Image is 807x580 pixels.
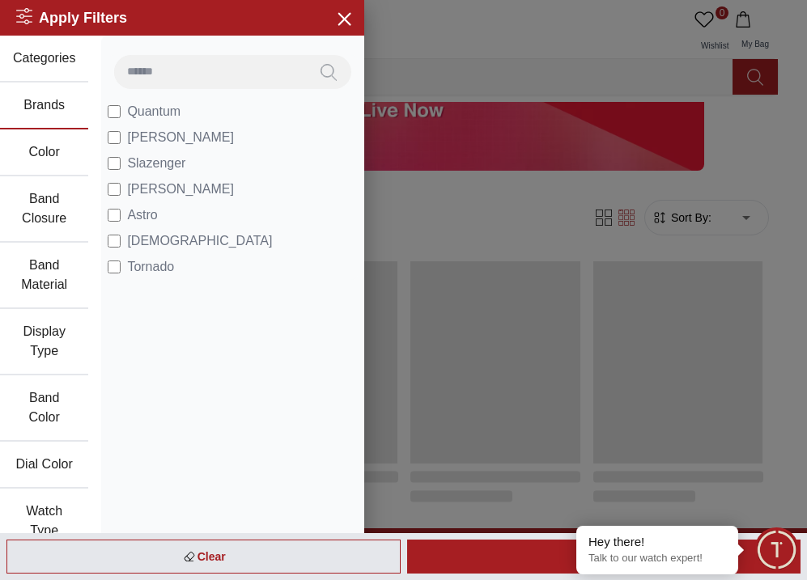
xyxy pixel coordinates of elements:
[127,231,272,251] span: [DEMOGRAPHIC_DATA]
[127,180,234,199] span: [PERSON_NAME]
[108,105,121,118] input: Quantum
[127,205,157,225] span: Astro
[6,540,401,574] div: Clear
[588,534,726,550] div: Hey there!
[108,183,121,196] input: [PERSON_NAME]
[127,154,185,173] span: Slazenger
[108,131,121,144] input: [PERSON_NAME]
[754,527,799,572] div: Chat Widget
[127,128,234,147] span: [PERSON_NAME]
[127,257,174,277] span: Tornado
[16,6,127,29] h2: Apply Filters
[108,209,121,222] input: Astro
[108,260,121,273] input: Tornado
[407,540,801,574] div: Apply
[108,235,121,248] input: [DEMOGRAPHIC_DATA]
[108,157,121,170] input: Slazenger
[588,552,726,565] p: Talk to our watch expert!
[306,55,351,89] button: Search
[127,102,181,121] span: Quantum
